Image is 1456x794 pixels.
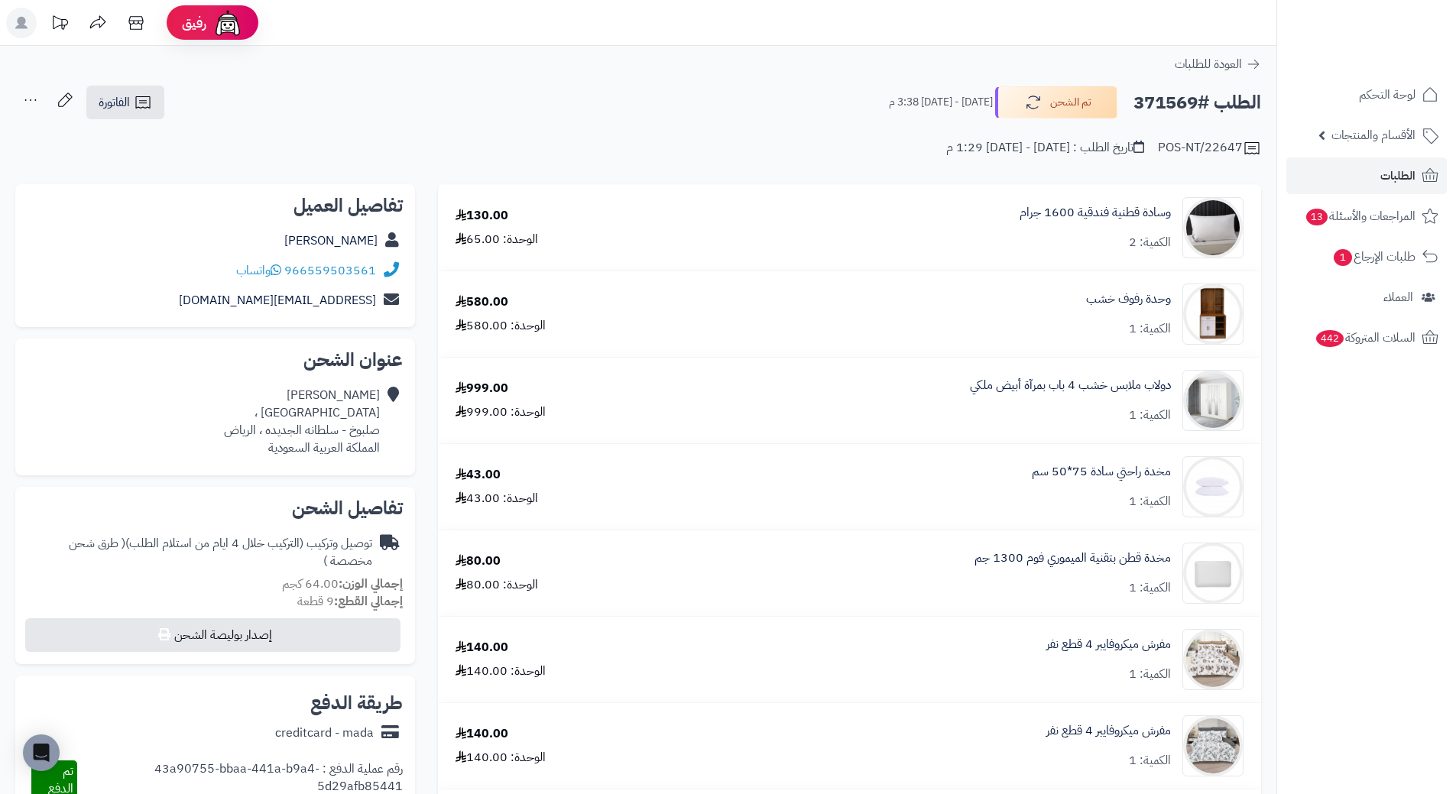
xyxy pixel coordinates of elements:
div: الكمية: 1 [1129,752,1171,770]
h2: تفاصيل العميل [28,196,403,215]
div: الوحدة: 140.00 [456,663,546,680]
small: 64.00 كجم [282,575,403,593]
span: الفاتورة [99,93,130,112]
button: تم الشحن [995,86,1117,118]
img: 1733065084-1-90x90.jpg [1183,370,1243,431]
small: [DATE] - [DATE] 3:38 م [889,95,993,110]
span: 442 [1316,330,1344,347]
a: طلبات الإرجاع1 [1286,238,1447,275]
a: وحدة رفوف خشب [1086,290,1171,308]
span: الأقسام والمنتجات [1331,125,1415,146]
h2: عنوان الشحن [28,351,403,369]
a: مخدة راحتي سادة 75*50 سم [1032,463,1171,481]
img: 1754378195-1-90x90.jpg [1183,715,1243,776]
div: 130.00 [456,207,508,225]
img: ai-face.png [212,8,243,38]
a: وسادة قطنية فندقية 1600 جرام [1020,204,1171,222]
div: الكمية: 1 [1129,666,1171,683]
div: 80.00 [456,553,501,570]
a: الفاتورة [86,86,164,119]
span: رفيق [182,14,206,32]
div: 140.00 [456,725,508,743]
div: الوحدة: 140.00 [456,749,546,766]
div: تاريخ الطلب : [DATE] - [DATE] 1:29 م [946,139,1144,157]
img: 1746949799-1-90x90.jpg [1183,456,1243,517]
a: العودة للطلبات [1175,55,1261,73]
span: طلبات الإرجاع [1332,246,1415,267]
span: 13 [1306,209,1328,225]
div: 999.00 [456,380,508,397]
div: 580.00 [456,293,508,311]
div: الكمية: 1 [1129,320,1171,338]
small: 9 قطعة [297,592,403,611]
button: إصدار بوليصة الشحن [25,618,400,652]
div: الكمية: 1 [1129,407,1171,424]
div: 140.00 [456,639,508,656]
div: الوحدة: 580.00 [456,317,546,335]
a: مفرش ميكروفايبر 4 قطع نفر [1046,722,1171,740]
img: 1686652182-WhatsApp%20Image%202023-06-13%20at%201.14.09%20PM-90x90.jpeg [1183,284,1243,345]
a: 966559503561 [284,261,376,280]
h2: تفاصيل الشحن [28,499,403,517]
h2: طريقة الدفع [310,694,403,712]
a: مخدة قطن بتقنية الميموري فوم 1300 جم [974,549,1171,567]
a: لوحة التحكم [1286,76,1447,113]
div: الوحدة: 80.00 [456,576,538,594]
div: توصيل وتركيب (التركيب خلال 4 ايام من استلام الطلب) [28,535,372,570]
span: ( طرق شحن مخصصة ) [69,534,372,570]
div: الكمية: 1 [1129,493,1171,510]
a: واتساب [236,261,281,280]
div: الكمية: 2 [1129,234,1171,251]
strong: إجمالي الوزن: [339,575,403,593]
div: الوحدة: 43.00 [456,490,538,507]
a: المراجعات والأسئلة13 [1286,198,1447,235]
span: لوحة التحكم [1359,84,1415,105]
a: الطلبات [1286,157,1447,194]
strong: إجمالي القطع: [334,592,403,611]
span: العملاء [1383,287,1413,308]
a: [PERSON_NAME] [284,232,378,250]
div: POS-NT/22647 [1158,139,1261,157]
div: الوحدة: 65.00 [456,231,538,248]
span: العودة للطلبات [1175,55,1242,73]
img: 1754377241-1-90x90.jpg [1183,629,1243,690]
div: Open Intercom Messenger [23,734,60,771]
div: 43.00 [456,466,501,484]
a: دولاب ملابس خشب 4 باب بمرآة أبيض ملكي [970,377,1171,394]
div: الوحدة: 999.00 [456,403,546,421]
img: 1686137768-2290-90x90.png [1183,197,1243,258]
img: 1748947319-1-90x90.jpg [1183,543,1243,604]
span: المراجعات والأسئلة [1305,206,1415,227]
a: [EMAIL_ADDRESS][DOMAIN_NAME] [179,291,376,309]
h2: الطلب #371569 [1133,87,1261,118]
a: تحديثات المنصة [41,8,79,42]
div: creditcard - mada [275,724,374,742]
div: [PERSON_NAME] [GEOGRAPHIC_DATA] ، صلبوخ - سلطانه الجديده ، الرياض المملكة العربية السعودية [224,387,380,456]
a: العملاء [1286,279,1447,316]
span: السلات المتروكة [1315,327,1415,348]
img: logo-2.png [1352,39,1441,71]
span: 1 [1334,249,1352,266]
a: السلات المتروكة442 [1286,319,1447,356]
span: الطلبات [1380,165,1415,186]
a: مفرش ميكروفايبر 4 قطع نفر [1046,636,1171,653]
div: الكمية: 1 [1129,579,1171,597]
